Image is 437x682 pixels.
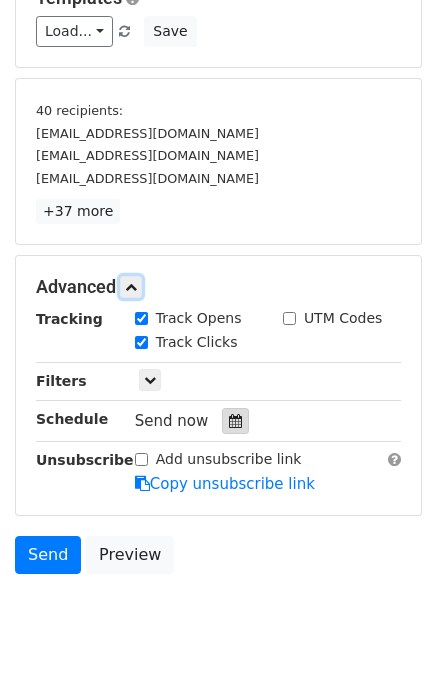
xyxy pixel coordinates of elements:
label: UTM Codes [304,308,382,329]
a: Send [15,536,81,574]
iframe: Chat Widget [337,586,437,682]
strong: Tracking [36,311,103,327]
small: [EMAIL_ADDRESS][DOMAIN_NAME] [36,148,259,163]
label: Track Opens [156,308,242,329]
h5: Advanced [36,276,401,298]
span: Send now [135,412,209,430]
label: Track Clicks [156,332,238,353]
strong: Filters [36,373,87,389]
small: 40 recipients: [36,103,123,118]
small: [EMAIL_ADDRESS][DOMAIN_NAME] [36,126,259,141]
a: Preview [86,536,174,574]
button: Save [144,16,196,47]
strong: Schedule [36,411,108,427]
small: [EMAIL_ADDRESS][DOMAIN_NAME] [36,171,259,186]
label: Add unsubscribe link [156,449,302,470]
a: +37 more [36,199,120,224]
a: Load... [36,16,113,47]
strong: Unsubscribe [36,452,134,468]
a: Copy unsubscribe link [135,475,315,493]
